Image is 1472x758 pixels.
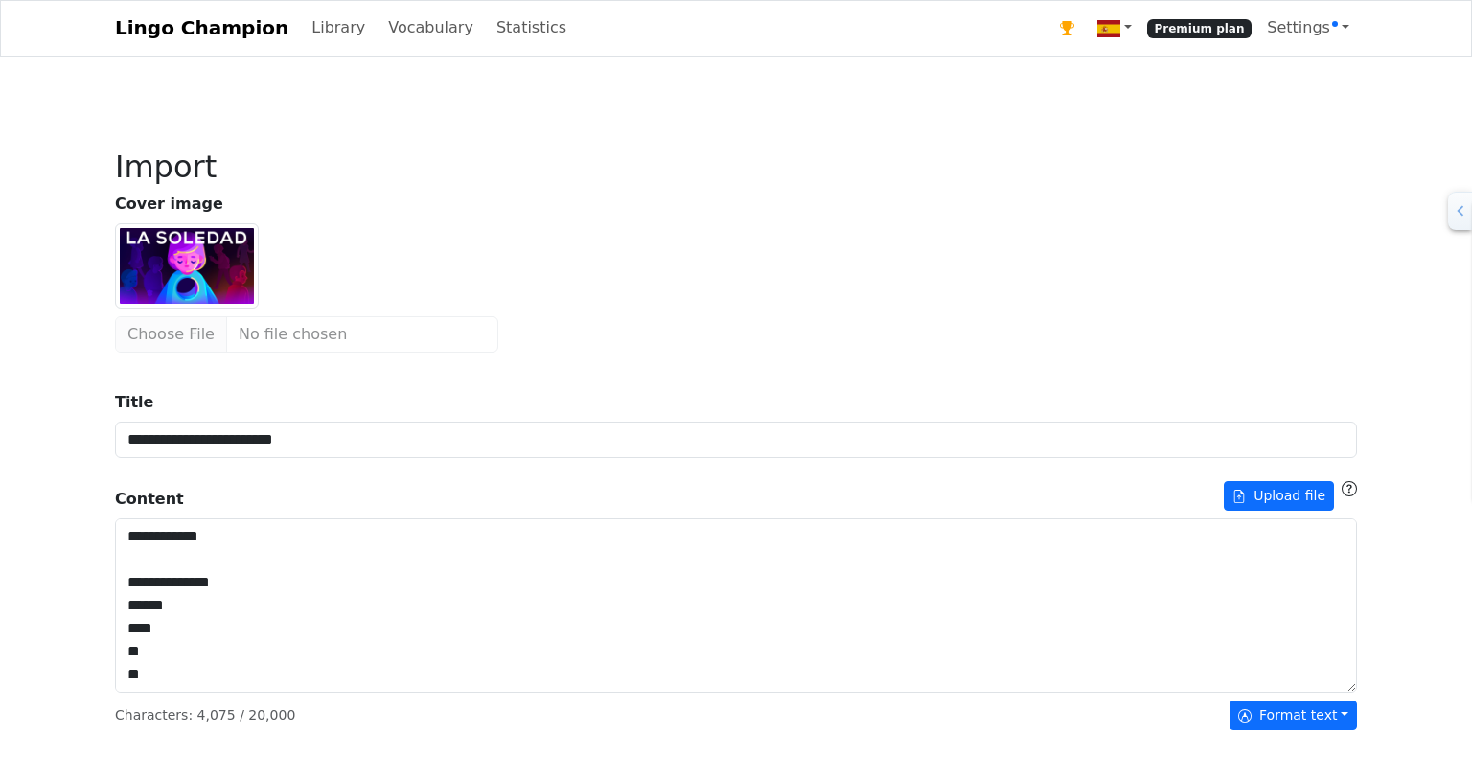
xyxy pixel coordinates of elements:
strong: Cover image [115,195,223,213]
span: 4,075 [197,707,236,723]
a: Library [304,9,373,47]
strong: Content [115,488,184,511]
p: Characters : / 20,000 [115,705,295,725]
button: Content [1224,481,1334,511]
a: Statistics [489,9,574,47]
img: Cover [115,223,259,309]
a: Vocabulary [380,9,481,47]
strong: Title [115,393,153,411]
img: es.svg [1097,17,1120,40]
a: Settings [1259,9,1357,47]
h2: Import [115,149,1357,185]
a: Lingo Champion [115,9,288,47]
span: Settings [1267,18,1338,36]
a: Premium plan [1139,9,1260,48]
span: Premium plan [1147,19,1253,38]
button: Format text [1230,701,1357,730]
